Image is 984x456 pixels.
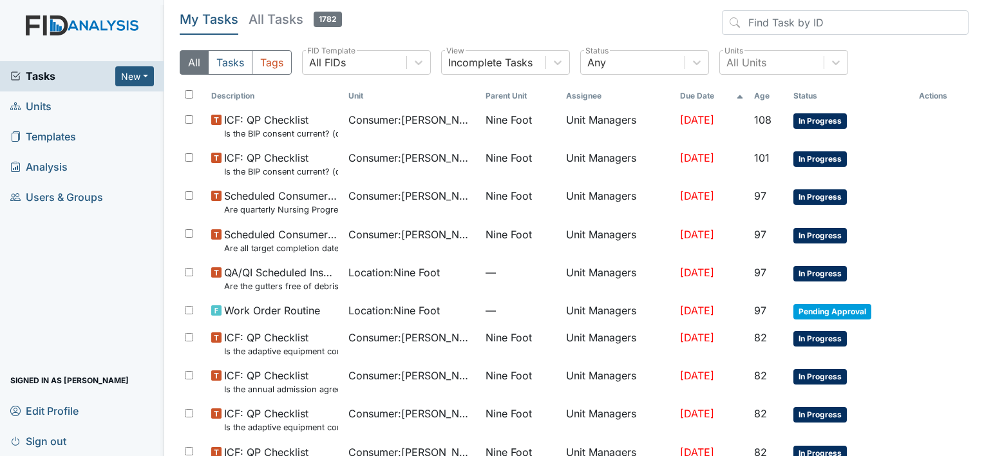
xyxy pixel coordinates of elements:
[754,228,766,241] span: 97
[309,55,346,70] div: All FIDs
[224,406,338,433] span: ICF: QP Checklist Is the adaptive equipment consent current? (document the date in the comment se...
[208,50,252,75] button: Tasks
[587,55,606,70] div: Any
[224,280,338,292] small: Are the gutters free of debris?
[561,85,675,107] th: Assignee
[10,157,68,177] span: Analysis
[224,345,338,357] small: Is the adaptive equipment consent current? (document the date in the comment section)
[561,222,675,260] td: Unit Managers
[10,68,115,84] a: Tasks
[224,383,338,395] small: Is the annual admission agreement current? (document the date in the comment section)
[249,10,342,28] h5: All Tasks
[480,85,561,107] th: Toggle SortBy
[224,150,338,178] span: ICF: QP Checklist Is the BIP consent current? (document the date, BIP number in the comment section)
[486,150,532,166] span: Nine Foot
[348,188,475,204] span: Consumer : [PERSON_NAME]
[348,406,475,421] span: Consumer : [PERSON_NAME]
[754,407,767,420] span: 82
[206,85,343,107] th: Toggle SortBy
[561,325,675,363] td: Unit Managers
[793,331,847,347] span: In Progress
[561,183,675,221] td: Unit Managers
[680,304,714,317] span: [DATE]
[224,128,338,140] small: Is the BIP consent current? (document the date, BIP number in the comment section)
[224,227,338,254] span: Scheduled Consumer Chart Review Are all target completion dates current (not expired)?
[754,266,766,279] span: 97
[680,407,714,420] span: [DATE]
[224,188,338,216] span: Scheduled Consumer Chart Review Are quarterly Nursing Progress Notes/Visual Assessments completed...
[486,227,532,242] span: Nine Foot
[793,407,847,423] span: In Progress
[793,304,871,319] span: Pending Approval
[348,112,475,128] span: Consumer : [PERSON_NAME]
[10,401,79,421] span: Edit Profile
[793,189,847,205] span: In Progress
[185,90,193,99] input: Toggle All Rows Selected
[754,369,767,382] span: 82
[224,166,338,178] small: Is the BIP consent current? (document the date, BIP number in the comment section)
[722,10,969,35] input: Find Task by ID
[224,204,338,216] small: Are quarterly Nursing Progress Notes/Visual Assessments completed by the end of the month followi...
[754,113,771,126] span: 108
[561,145,675,183] td: Unit Managers
[561,107,675,145] td: Unit Managers
[348,330,475,345] span: Consumer : [PERSON_NAME]
[10,370,129,390] span: Signed in as [PERSON_NAME]
[486,330,532,345] span: Nine Foot
[180,50,292,75] div: Type filter
[252,50,292,75] button: Tags
[486,188,532,204] span: Nine Foot
[486,112,532,128] span: Nine Foot
[224,303,320,318] span: Work Order Routine
[561,260,675,298] td: Unit Managers
[793,113,847,129] span: In Progress
[486,368,532,383] span: Nine Foot
[680,151,714,164] span: [DATE]
[726,55,766,70] div: All Units
[10,127,76,147] span: Templates
[680,266,714,279] span: [DATE]
[486,406,532,421] span: Nine Foot
[10,97,52,117] span: Units
[749,85,788,107] th: Toggle SortBy
[675,85,749,107] th: Toggle SortBy
[793,369,847,385] span: In Progress
[10,431,66,451] span: Sign out
[486,265,556,280] span: —
[793,266,847,281] span: In Progress
[224,242,338,254] small: Are all target completion dates current (not expired)?
[180,50,209,75] button: All
[680,113,714,126] span: [DATE]
[180,10,238,28] h5: My Tasks
[680,228,714,241] span: [DATE]
[793,151,847,167] span: In Progress
[561,298,675,325] td: Unit Managers
[115,66,154,86] button: New
[348,227,475,242] span: Consumer : [PERSON_NAME]
[788,85,914,107] th: Toggle SortBy
[314,12,342,27] span: 1782
[754,189,766,202] span: 97
[754,331,767,344] span: 82
[348,303,440,318] span: Location : Nine Foot
[343,85,480,107] th: Toggle SortBy
[754,151,770,164] span: 101
[680,189,714,202] span: [DATE]
[348,368,475,383] span: Consumer : [PERSON_NAME]
[793,228,847,243] span: In Progress
[561,401,675,439] td: Unit Managers
[10,187,103,207] span: Users & Groups
[914,85,969,107] th: Actions
[680,331,714,344] span: [DATE]
[754,304,766,317] span: 97
[448,55,533,70] div: Incomplete Tasks
[561,363,675,401] td: Unit Managers
[224,112,338,140] span: ICF: QP Checklist Is the BIP consent current? (document the date, BIP number in the comment section)
[224,330,338,357] span: ICF: QP Checklist Is the adaptive equipment consent current? (document the date in the comment se...
[348,150,475,166] span: Consumer : [PERSON_NAME]
[224,368,338,395] span: ICF: QP Checklist Is the annual admission agreement current? (document the date in the comment se...
[224,265,338,292] span: QA/QI Scheduled Inspection Are the gutters free of debris?
[348,265,440,280] span: Location : Nine Foot
[224,421,338,433] small: Is the adaptive equipment consent current? (document the date in the comment section)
